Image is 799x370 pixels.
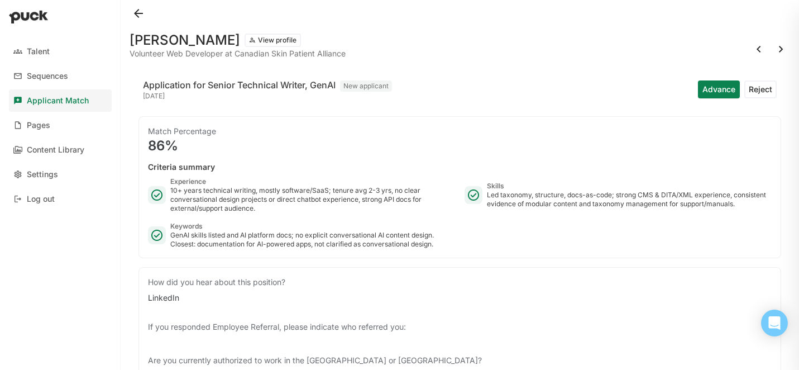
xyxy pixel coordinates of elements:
[143,92,392,101] div: [DATE]
[9,89,112,112] a: Applicant Match
[148,126,772,137] div: Match Percentage
[27,96,89,106] div: Applicant Match
[130,49,346,58] div: Volunteer Web Developer at Canadian Skin Patient Alliance
[170,231,456,249] div: GenAI skills listed and AI platform docs; no explicit conversational AI content design. Closest: ...
[27,47,50,56] div: Talent
[761,310,788,336] div: Open Intercom Messenger
[148,292,772,303] div: LinkedIn
[9,65,112,87] a: Sequences
[9,163,112,186] a: Settings
[487,182,772,191] div: Skills
[9,40,112,63] a: Talent
[340,80,392,92] div: New applicant
[148,162,772,173] div: Criteria summary
[143,78,336,92] div: Application for Senior Technical Writer, GenAI
[170,177,456,186] div: Experience
[27,121,50,130] div: Pages
[487,191,772,208] div: Led taxonomy, structure, docs-as-code; strong CMS & DITA/XML experience, consistent evidence of m...
[698,80,740,98] button: Advance
[27,170,58,179] div: Settings
[170,222,456,231] div: Keywords
[744,80,777,98] button: Reject
[9,139,112,161] a: Content Library
[27,145,84,155] div: Content Library
[27,195,55,204] div: Log out
[245,34,301,47] button: View profile
[130,34,240,47] h1: [PERSON_NAME]
[148,355,772,366] div: Are you currently authorized to work in the [GEOGRAPHIC_DATA] or [GEOGRAPHIC_DATA]?
[27,72,68,81] div: Sequences
[148,321,772,333] div: If you responded Employee Referral, please indicate who referred you:
[170,186,456,213] div: 10+ years technical writing, mostly software/SaaS; tenure avg 2-3 yrs, no clear conversational de...
[148,277,772,288] div: How did you hear about this position?
[9,114,112,136] a: Pages
[148,139,772,153] div: 86%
